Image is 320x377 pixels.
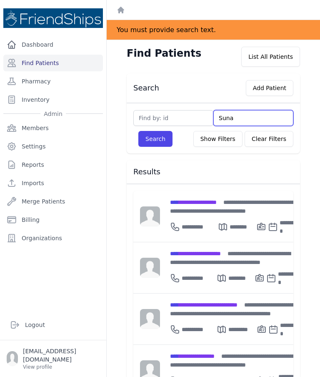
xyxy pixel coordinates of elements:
[3,91,103,108] a: Inventory
[107,20,320,40] div: Notification
[3,73,103,90] a: Pharmacy
[133,83,159,93] h3: Search
[133,110,213,126] input: Find by: id
[23,347,100,364] p: [EMAIL_ADDRESS][DOMAIN_NAME]
[3,138,103,155] a: Settings
[3,8,103,28] img: Medical Missions EMR
[140,206,160,226] img: person-242608b1a05df3501eefc295dc1bc67a.jpg
[133,167,293,177] h3: Results
[40,110,66,118] span: Admin
[3,36,103,53] a: Dashboard
[138,131,172,147] button: Search
[7,347,100,370] a: [EMAIL_ADDRESS][DOMAIN_NAME] View profile
[127,47,201,60] h1: Find Patients
[213,110,293,126] input: Search by: name, government id or phone
[23,364,100,370] p: View profile
[3,211,103,228] a: Billing
[241,47,300,67] div: List All Patients
[3,175,103,191] a: Imports
[3,120,103,136] a: Members
[3,156,103,173] a: Reports
[246,80,293,96] button: Add Patient
[245,131,293,147] button: Clear Filters
[140,309,160,329] img: person-242608b1a05df3501eefc295dc1bc67a.jpg
[7,317,100,333] a: Logout
[140,258,160,278] img: person-242608b1a05df3501eefc295dc1bc67a.jpg
[193,131,242,147] button: Show Filters
[3,230,103,246] a: Organizations
[117,20,216,40] div: You must provide search text.
[3,193,103,210] a: Merge Patients
[3,55,103,71] a: Find Patients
